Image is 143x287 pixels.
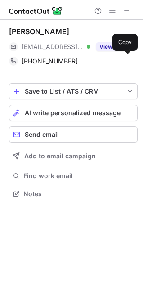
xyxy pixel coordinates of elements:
[25,131,59,138] span: Send email
[22,57,78,65] span: [PHONE_NUMBER]
[9,170,138,182] button: Find work email
[22,43,84,51] span: [EMAIL_ADDRESS][DOMAIN_NAME]
[23,190,134,198] span: Notes
[9,27,69,36] div: [PERSON_NAME]
[96,42,131,51] button: Reveal Button
[9,188,138,200] button: Notes
[9,126,138,143] button: Send email
[23,172,134,180] span: Find work email
[24,152,96,160] span: Add to email campaign
[25,109,121,117] span: AI write personalized message
[9,83,138,99] button: save-profile-one-click
[9,105,138,121] button: AI write personalized message
[9,5,63,16] img: ContactOut v5.3.10
[9,148,138,164] button: Add to email campaign
[25,88,122,95] div: Save to List / ATS / CRM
